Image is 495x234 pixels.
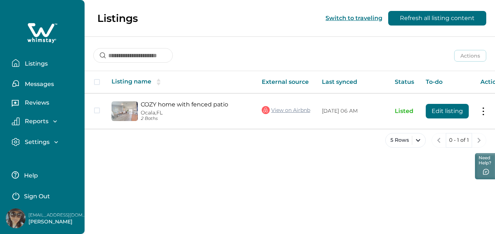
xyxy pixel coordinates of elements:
th: Listing name [106,71,256,93]
th: Status [389,71,420,93]
a: COZY home with fenced patio [141,101,250,108]
button: Settings [12,138,79,146]
p: 0 - 1 of 1 [449,137,469,144]
button: Messages [12,76,79,91]
p: [DATE] 06 AM [322,108,383,115]
p: Reviews [23,99,49,106]
p: Reports [23,118,48,125]
img: Whimstay Host [6,208,26,228]
button: sorting [151,78,166,86]
p: [EMAIL_ADDRESS][DOMAIN_NAME] [28,211,87,219]
button: Actions [454,50,486,62]
button: next page [472,133,486,148]
button: 0 - 1 of 1 [446,133,472,148]
button: Listings [12,56,79,70]
p: Help [22,172,38,179]
button: Switch to traveling [326,15,382,22]
p: Ocala, FL [141,110,250,116]
button: 5 Rows [385,133,426,148]
p: [PERSON_NAME] [28,218,87,226]
p: Listings [23,60,48,67]
button: Edit listing [426,104,469,118]
p: Settings [23,139,50,146]
p: Messages [23,81,54,88]
button: Sign Out [12,188,76,203]
p: 2 Baths [141,116,250,121]
button: Refresh all listing content [388,11,486,26]
p: Sign Out [24,193,50,200]
th: External source [256,71,316,93]
p: Listed [395,108,414,115]
th: Last synced [316,71,389,93]
button: Help [12,168,76,182]
a: View on Airbnb [262,105,310,115]
button: Reviews [12,97,79,111]
button: previous page [432,133,446,148]
button: Reports [12,117,79,125]
p: Listings [97,12,138,24]
th: To-do [420,71,475,93]
img: propertyImage_COZY home with fenced patio [112,101,138,121]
